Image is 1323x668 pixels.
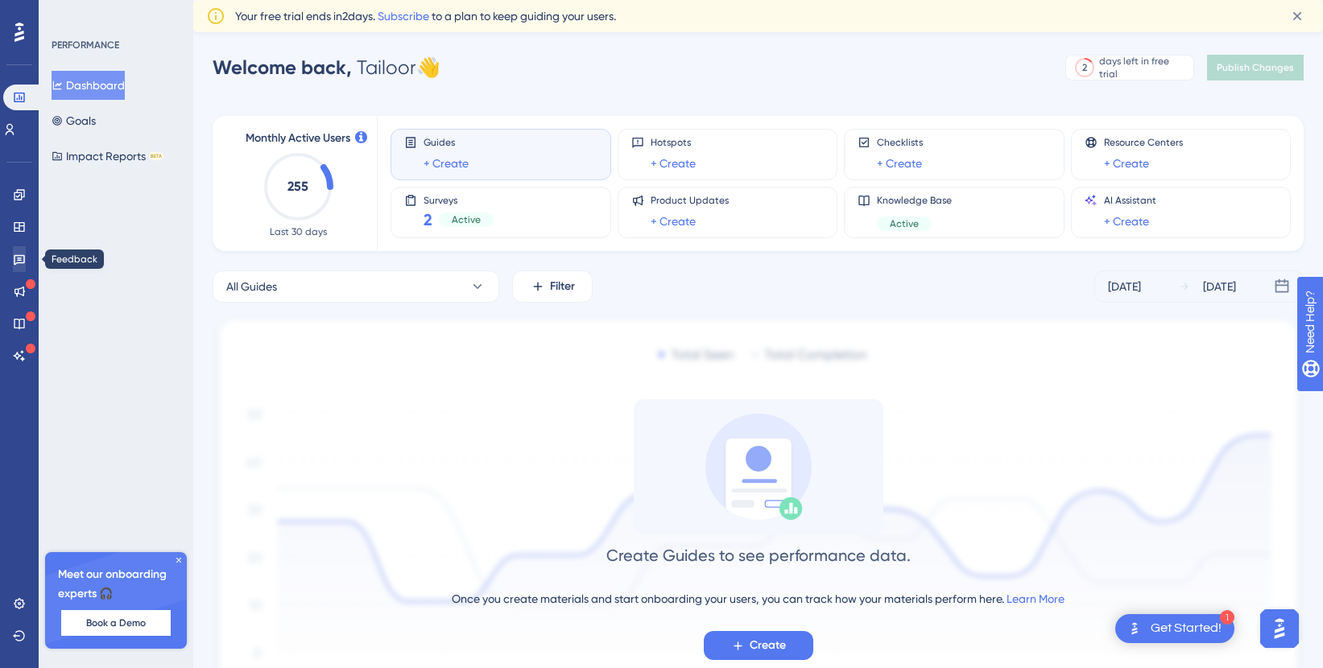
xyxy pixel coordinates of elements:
[1104,154,1149,173] a: + Create
[149,152,163,160] div: BETA
[651,136,696,149] span: Hotspots
[512,270,593,303] button: Filter
[226,277,277,296] span: All Guides
[651,154,696,173] a: + Create
[1104,136,1183,149] span: Resource Centers
[424,136,469,149] span: Guides
[1220,610,1234,625] div: 1
[270,225,327,238] span: Last 30 days
[452,213,481,226] span: Active
[52,71,125,100] button: Dashboard
[52,39,119,52] div: PERFORMANCE
[1104,194,1156,207] span: AI Assistant
[424,208,432,231] span: 2
[750,636,786,655] span: Create
[1099,55,1189,80] div: days left in free trial
[424,154,469,173] a: + Create
[52,106,96,135] button: Goals
[235,6,616,26] span: Your free trial ends in 2 days. to a plan to keep guiding your users.
[1082,61,1087,74] div: 2
[1007,592,1065,605] a: Learn More
[877,194,952,207] span: Knowledge Base
[213,55,440,80] div: Tailoor 👋
[1104,212,1149,231] a: + Create
[606,544,911,567] div: Create Guides to see performance data.
[1203,277,1236,296] div: [DATE]
[52,142,163,171] button: Impact ReportsBETA
[287,179,308,194] text: 255
[651,212,696,231] a: + Create
[1115,614,1234,643] div: Open Get Started! checklist, remaining modules: 1
[704,631,813,660] button: Create
[1255,604,1304,653] iframe: UserGuiding AI Assistant Launcher
[1217,61,1294,74] span: Publish Changes
[378,10,429,23] a: Subscribe
[877,136,923,149] span: Checklists
[424,194,494,205] span: Surveys
[877,154,922,173] a: + Create
[213,270,499,303] button: All Guides
[1125,619,1144,638] img: launcher-image-alternative-text
[550,277,575,296] span: Filter
[58,565,174,604] span: Meet our onboarding experts 🎧
[452,589,1065,608] div: Once you create materials and start onboarding your users, you can track how your materials perfo...
[1207,55,1304,80] button: Publish Changes
[86,616,146,629] span: Book a Demo
[890,217,919,230] span: Active
[213,56,352,79] span: Welcome back,
[651,194,729,207] span: Product Updates
[38,4,101,23] span: Need Help?
[1108,277,1141,296] div: [DATE]
[1151,620,1222,637] div: Get Started!
[246,129,350,148] span: Monthly Active Users
[61,610,171,636] button: Book a Demo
